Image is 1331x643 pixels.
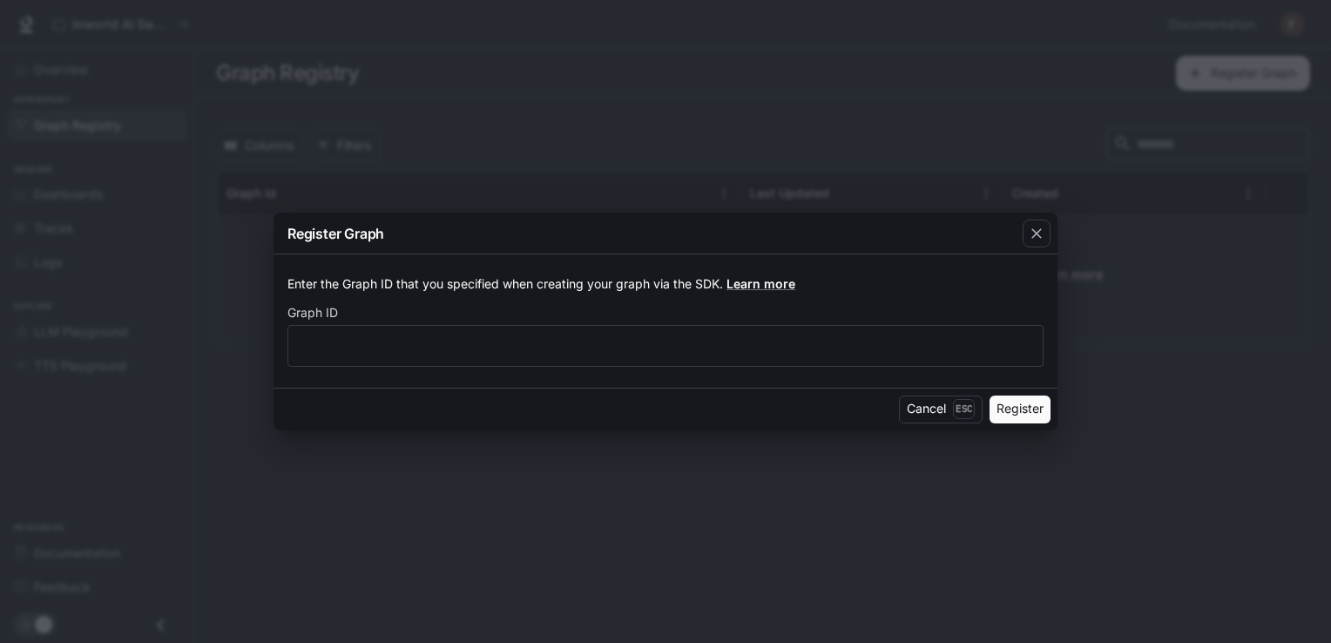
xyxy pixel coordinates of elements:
[287,307,338,319] p: Graph ID
[726,276,795,291] a: Learn more
[287,275,1044,293] p: Enter the Graph ID that you specified when creating your graph via the SDK.
[287,223,384,244] p: Register Graph
[899,396,983,423] button: CancelEsc
[953,399,975,418] p: Esc
[990,396,1051,423] button: Register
